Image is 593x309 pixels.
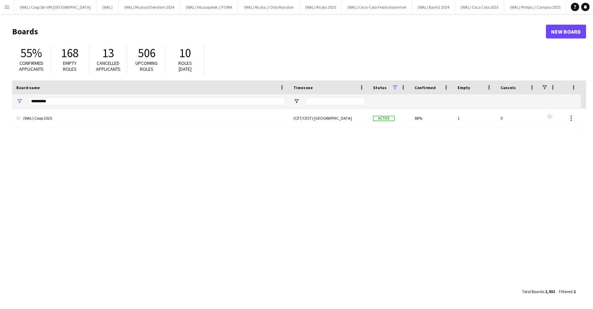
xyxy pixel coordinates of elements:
button: (WAL) Bank2 2024 [412,0,455,14]
button: (WAL) Mustad Eiendom 2024 [118,0,180,14]
div: 0 [496,109,539,128]
span: Cancelled applicants [96,60,121,72]
button: (WAL) Vitusapotek // FOMA [180,0,238,14]
button: Open Filter Menu [16,98,23,104]
span: 13 [102,45,114,61]
span: Upcoming roles [135,60,158,72]
button: (WAL) Ricola // Oslo Maraton [238,0,300,14]
span: Timezone [293,85,313,90]
span: 1 [574,289,576,294]
span: Total Boards [522,289,544,294]
button: (WAL) Ricola 2025 [300,0,342,14]
span: 10 [179,45,191,61]
button: (WAL) Coca-Cola Festivalsommer [342,0,412,14]
span: 1,932 [545,289,555,294]
input: Timezone Filter Input [306,97,365,105]
span: Confirmed [415,85,436,90]
div: : [522,285,555,298]
button: (WAL) Philips // Campus 2025 [504,0,566,14]
span: Empty [458,85,470,90]
a: New Board [546,25,586,38]
span: Confirmed applicants [19,60,44,72]
div: : [559,285,576,298]
span: Roles [DATE] [178,60,192,72]
span: Active [373,116,395,121]
button: (WAL) Coca Cola 2025 [455,0,504,14]
div: 1 [453,109,496,128]
h1: Boards [12,26,546,37]
input: Board name Filter Input [29,97,285,105]
div: 88% [410,109,453,128]
button: (WAL) Coop Ski-VM [GEOGRAPHIC_DATA] [14,0,97,14]
div: (CET/CEST) [GEOGRAPHIC_DATA] [289,109,369,128]
button: (WAL) [97,0,118,14]
span: 55% [20,45,42,61]
span: 168 [61,45,79,61]
a: (WAL) Coop 2025 [16,109,285,128]
span: Empty roles [63,60,77,72]
span: Status [373,85,387,90]
span: 506 [138,45,156,61]
span: Board name [16,85,40,90]
span: Filtered [559,289,573,294]
button: Open Filter Menu [293,98,300,104]
span: Cancels [501,85,516,90]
